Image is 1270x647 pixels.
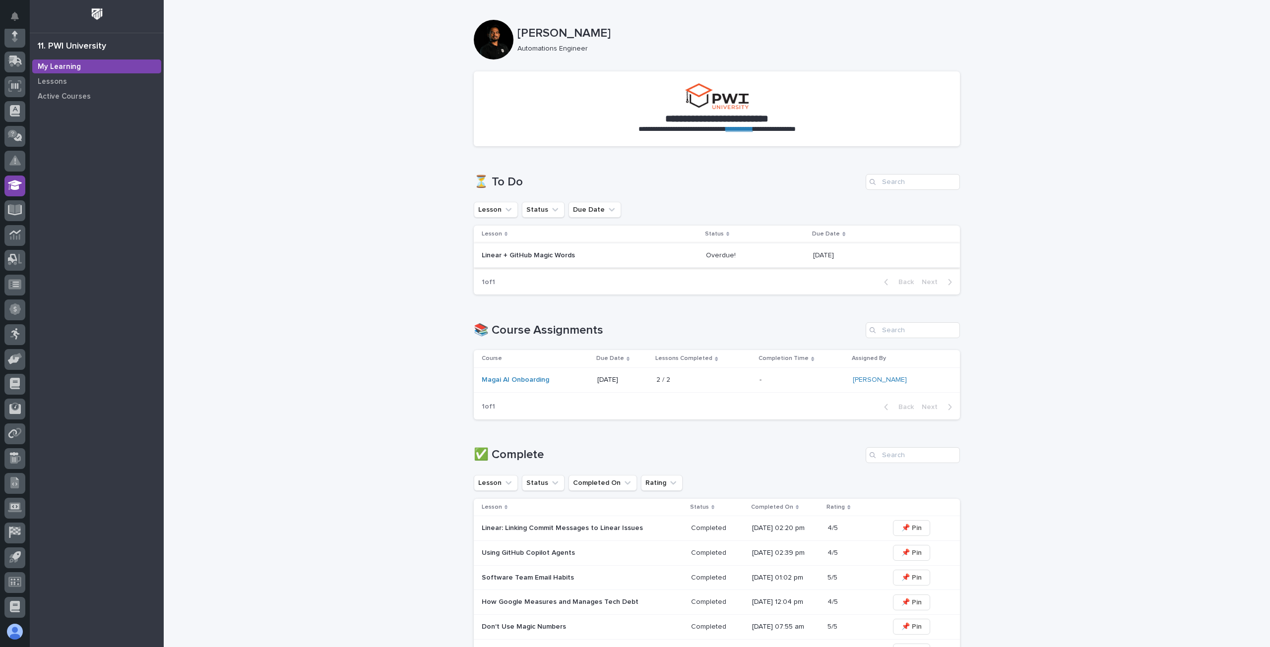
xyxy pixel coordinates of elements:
[892,279,914,286] span: Back
[474,448,862,462] h1: ✅ Complete
[474,175,862,189] h1: ⏳ To Do
[4,6,25,27] button: Notifications
[38,41,106,52] div: 11. PWI University
[656,374,672,384] p: 2 / 2
[752,598,820,606] p: [DATE] 12:04 pm
[866,174,960,190] input: Search
[691,572,728,582] p: Completed
[827,621,839,631] p: 5/5
[893,545,930,561] button: 📌 Pin
[641,475,683,491] button: Rating
[4,621,25,642] button: users-avatar
[569,475,637,491] button: Completed On
[751,502,793,513] p: Completed On
[901,622,922,632] span: 📌 Pin
[482,502,502,513] p: Lesson
[482,229,502,239] p: Lesson
[827,596,840,606] p: 4/5
[705,229,724,239] p: Status
[812,229,840,239] p: Due Date
[596,353,624,364] p: Due Date
[691,522,728,532] p: Completed
[691,547,728,557] p: Completed
[517,45,952,53] p: Automations Engineer
[922,404,944,411] span: Next
[30,74,164,89] a: Lessons
[760,374,763,384] p: -
[474,540,960,565] tr: Using GitHub Copilot AgentsCompletedCompleted [DATE] 02:39 pm4/54/5 📌 Pin
[876,403,918,412] button: Back
[706,249,738,260] p: Overdue!
[827,547,840,557] p: 4/5
[474,202,518,218] button: Lesson
[482,598,655,606] p: How Google Measures and Manages Tech Debt
[38,62,81,71] p: My Learning
[522,202,565,218] button: Status
[655,353,712,364] p: Lessons Completed
[690,502,709,513] p: Status
[474,395,503,419] p: 1 of 1
[752,574,820,582] p: [DATE] 01:02 pm
[12,12,25,28] div: Notifications
[30,89,164,104] a: Active Courses
[901,548,922,558] span: 📌 Pin
[827,572,839,582] p: 5/5
[752,623,820,631] p: [DATE] 07:55 am
[482,574,655,582] p: Software Team Email Habits
[474,243,960,268] tr: Linear + GitHub Magic WordsOverdue!Overdue! [DATE][DATE]
[685,83,749,109] img: pwi-university-small.png
[901,523,922,533] span: 📌 Pin
[866,322,960,338] input: Search
[482,353,502,364] p: Course
[752,549,820,557] p: [DATE] 02:39 pm
[474,590,960,615] tr: How Google Measures and Manages Tech DebtCompletedCompleted [DATE] 12:04 pm4/54/5 📌 Pin
[482,623,655,631] p: Don't Use Magic Numbers
[482,524,655,532] p: Linear: Linking Commit Messages to Linear Issues
[893,594,930,610] button: 📌 Pin
[474,475,518,491] button: Lesson
[826,502,845,513] p: Rating
[474,323,862,338] h1: 📚 Course Assignments
[474,516,960,540] tr: Linear: Linking Commit Messages to Linear IssuesCompletedCompleted [DATE] 02:20 pm4/54/5 📌 Pin
[517,26,956,41] p: [PERSON_NAME]
[893,570,930,586] button: 📌 Pin
[88,5,106,23] img: Workspace Logo
[852,353,886,364] p: Assigned By
[30,59,164,74] a: My Learning
[893,520,930,536] button: 📌 Pin
[827,522,840,532] p: 4/5
[482,251,655,260] p: Linear + GitHub Magic Words
[691,596,728,606] p: Completed
[474,270,503,294] p: 1 of 1
[893,619,930,635] button: 📌 Pin
[597,376,648,384] p: [DATE]
[866,447,960,463] input: Search
[752,524,820,532] p: [DATE] 02:20 pm
[474,565,960,590] tr: Software Team Email HabitsCompletedCompleted [DATE] 01:02 pm5/55/5 📌 Pin
[922,279,944,286] span: Next
[918,403,960,412] button: Next
[474,615,960,640] tr: Don't Use Magic NumbersCompletedCompleted [DATE] 07:55 am5/55/5 📌 Pin
[522,475,565,491] button: Status
[482,549,655,557] p: Using GitHub Copilot Agents
[918,278,960,287] button: Next
[759,353,809,364] p: Completion Time
[474,367,960,392] tr: Magai AI Onboarding [DATE]2 / 22 / 2 -- [PERSON_NAME]
[38,77,67,86] p: Lessons
[569,202,621,218] button: Due Date
[813,249,836,260] p: [DATE]
[691,621,728,631] p: Completed
[876,278,918,287] button: Back
[892,404,914,411] span: Back
[38,92,91,101] p: Active Courses
[901,573,922,583] span: 📌 Pin
[901,597,922,607] span: 📌 Pin
[482,376,549,384] a: Magai AI Onboarding
[853,376,907,384] a: [PERSON_NAME]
